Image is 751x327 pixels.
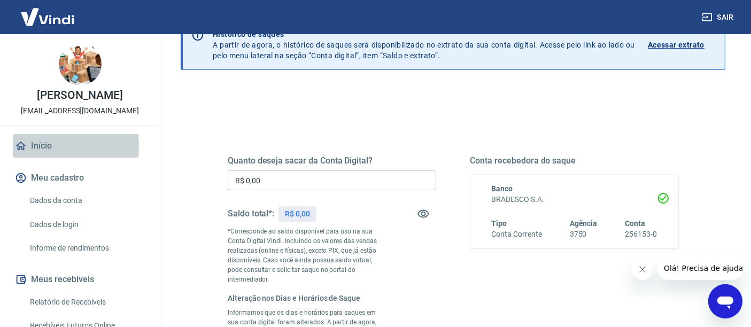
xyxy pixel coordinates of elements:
p: A partir de agora, o histórico de saques será disponibilizado no extrato da sua conta digital. Ac... [213,29,635,61]
h5: Quanto deseja sacar da Conta Digital? [228,155,436,166]
a: Relatório de Recebíveis [26,291,147,313]
span: Olá! Precisa de ajuda? [6,7,90,16]
p: R$ 0,00 [285,208,310,220]
span: Banco [492,184,513,193]
a: Informe de rendimentos [26,237,147,259]
button: Sair [700,7,738,27]
h6: 256153-0 [625,229,657,240]
p: [EMAIL_ADDRESS][DOMAIN_NAME] [21,105,139,116]
p: Acessar extrato [648,40,704,50]
img: Vindi [13,1,82,33]
span: Agência [570,219,598,228]
a: Acessar extrato [648,29,716,61]
button: Meu cadastro [13,166,147,190]
h6: Alteração nos Dias e Horários de Saque [228,293,384,303]
a: Dados de login [26,214,147,236]
a: Início [13,134,147,158]
h5: Saldo total*: [228,208,274,219]
p: Histórico de saques [213,29,635,40]
p: [PERSON_NAME] [37,90,122,101]
button: Meus recebíveis [13,268,147,291]
h5: Conta recebedora do saque [470,155,679,166]
span: Conta [625,219,645,228]
p: *Corresponde ao saldo disponível para uso na sua Conta Digital Vindi. Incluindo os valores das ve... [228,227,384,284]
h6: Conta Corrente [492,229,542,240]
iframe: Mensagem da empresa [657,256,742,280]
h6: 3750 [570,229,598,240]
h6: BRADESCO S.A. [492,194,657,205]
span: Tipo [492,219,507,228]
img: a60adfe7-ceb1-446d-b276-7b26bd865a5d.jpeg [59,43,102,85]
a: Dados da conta [26,190,147,212]
iframe: Fechar mensagem [632,259,653,280]
iframe: Botão para abrir a janela de mensagens [708,284,742,318]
